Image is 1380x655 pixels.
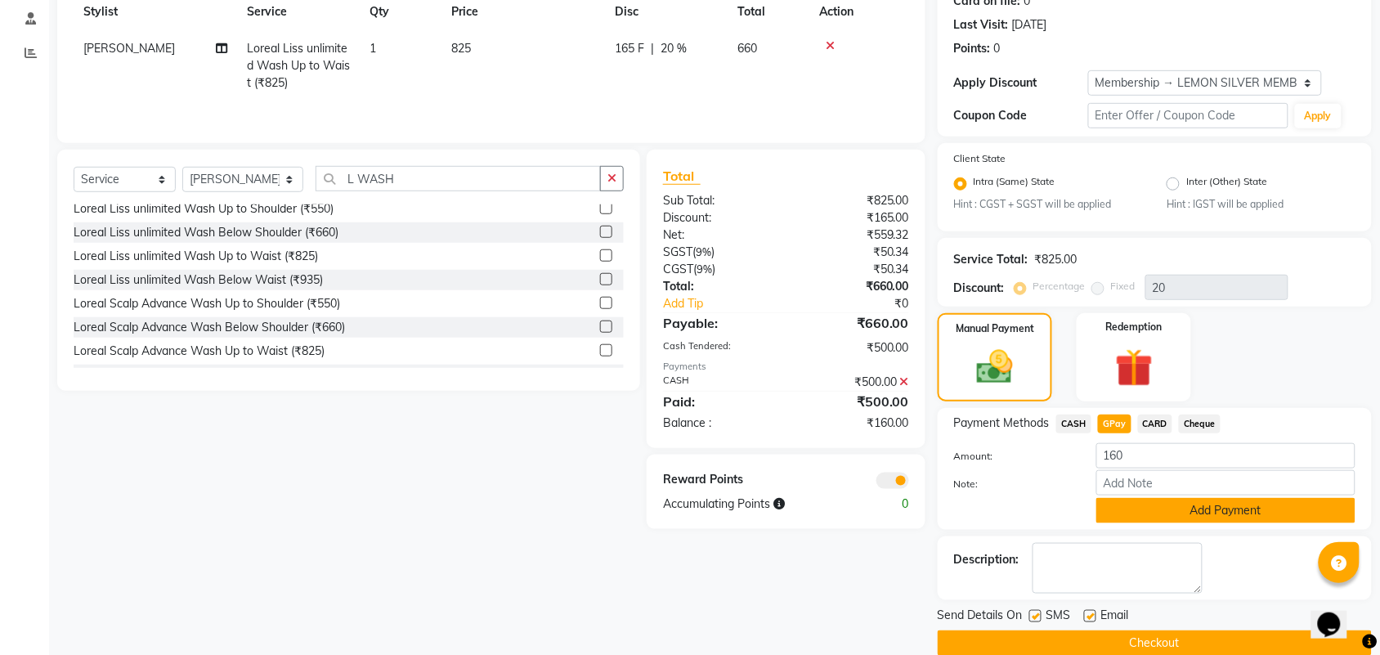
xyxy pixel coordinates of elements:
div: ₹160.00 [786,415,921,432]
div: Apply Discount [954,74,1088,92]
div: ₹500.00 [786,374,921,391]
div: Service Total: [954,251,1028,268]
div: Balance : [651,415,786,432]
small: Hint : IGST will be applied [1167,197,1355,212]
div: Payments [663,360,909,374]
button: Add Payment [1096,498,1355,523]
label: Note: [942,477,1084,491]
span: 825 [451,41,471,56]
div: ( ) [651,244,786,261]
span: 1 [370,41,376,56]
span: Payment Methods [954,415,1050,432]
button: Apply [1295,104,1342,128]
div: Points: [954,40,991,57]
div: Total: [651,278,786,295]
div: ₹500.00 [786,392,921,411]
div: Cash Tendered: [651,339,786,357]
span: CARD [1138,415,1173,433]
div: ₹50.34 [786,244,921,261]
div: ₹559.32 [786,227,921,244]
label: Client State [954,151,1006,166]
div: 0 [854,496,921,513]
div: ₹50.34 [786,261,921,278]
label: Percentage [1033,279,1086,294]
span: 165 F [615,40,644,57]
div: Loreal Scalp Advance Wash Up to Shoulder (₹550) [74,295,340,312]
span: GPay [1098,415,1131,433]
label: Fixed [1111,279,1136,294]
span: CASH [1056,415,1091,433]
input: Amount [1096,443,1355,469]
div: Loreal Liss unlimited Wash Below Waist (₹935) [74,271,323,289]
span: Loreal Liss unlimited Wash Up to Waist (₹825) [247,41,350,90]
div: Loreal Liss unlimited Wash Up to Waist (₹825) [74,248,318,265]
img: _cash.svg [966,346,1024,388]
input: Add Note [1096,470,1355,496]
div: Description: [954,551,1019,568]
div: CASH [651,374,786,391]
div: ( ) [651,261,786,278]
div: Accumulating Points [651,496,854,513]
div: ₹0 [809,295,921,312]
div: [DATE] [1012,16,1047,34]
small: Hint : CGST + SGST will be applied [954,197,1142,212]
span: | [651,40,654,57]
div: Discount: [651,209,786,227]
div: ₹660.00 [786,313,921,333]
div: Net: [651,227,786,244]
span: 660 [737,41,757,56]
span: SGST [663,245,692,259]
span: SMS [1046,607,1071,627]
span: CGST [663,262,693,276]
div: ₹500.00 [786,339,921,357]
div: Loreal Scalp Advance Wash Below Shoulder (₹660) [74,319,345,336]
div: Loreal Liss unlimited Wash Up to Shoulder (₹550) [74,200,334,218]
div: ₹825.00 [1035,251,1078,268]
div: Last Visit: [954,16,1009,34]
div: Loreal Liss unlimited Wash Below Shoulder (₹660) [74,224,338,241]
div: Coupon Code [954,107,1088,124]
span: 9% [696,245,711,258]
img: _gift.svg [1104,344,1165,391]
label: Redemption [1106,320,1163,334]
a: Add Tip [651,295,809,312]
input: Search or Scan [316,166,601,191]
span: Send Details On [938,607,1023,627]
label: Intra (Same) State [974,174,1055,194]
span: Email [1101,607,1129,627]
label: Manual Payment [956,321,1034,336]
input: Enter Offer / Coupon Code [1088,103,1288,128]
div: ₹165.00 [786,209,921,227]
span: 9% [697,262,712,276]
div: Discount: [954,280,1005,297]
div: Loreal Scalp Advance Wash Up to Waist (₹825) [74,343,325,360]
span: Total [663,168,701,185]
div: ₹660.00 [786,278,921,295]
span: 20 % [661,40,687,57]
span: [PERSON_NAME] [83,41,175,56]
iframe: chat widget [1311,590,1364,639]
div: Reward Points [651,471,786,489]
label: Inter (Other) State [1186,174,1267,194]
span: Cheque [1179,415,1221,433]
label: Amount: [942,449,1084,464]
div: Paid: [651,392,786,411]
div: ₹825.00 [786,192,921,209]
div: 0 [994,40,1001,57]
div: Payable: [651,313,786,333]
div: Loreal Scalp Advance Wash Below Waist (₹935) [74,366,329,384]
div: Sub Total: [651,192,786,209]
